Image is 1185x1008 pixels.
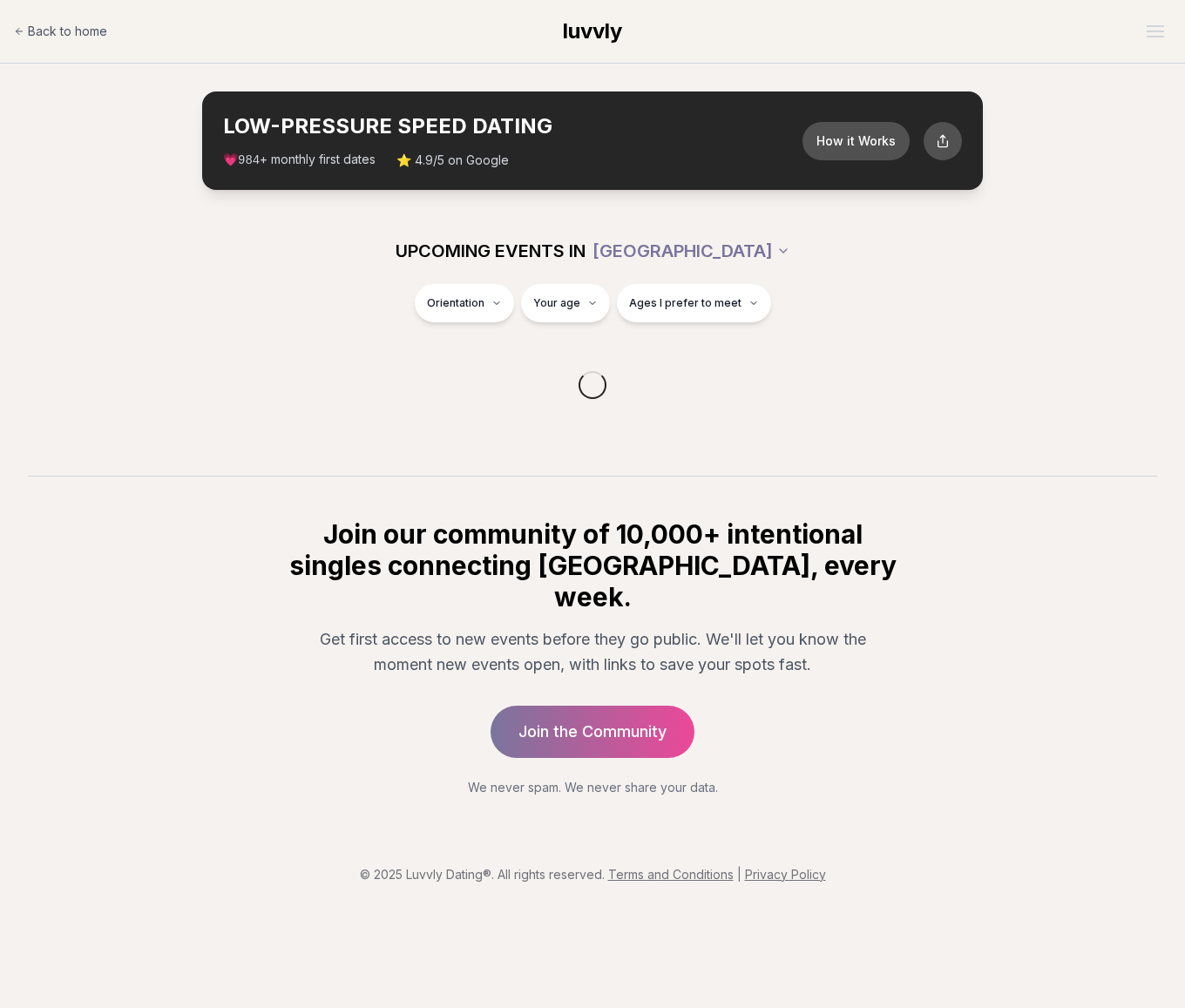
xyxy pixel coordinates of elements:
button: How it Works [802,122,910,160]
button: Your age [521,284,610,322]
span: 💗 + monthly first dates [223,151,376,169]
button: Ages I prefer to meet [617,284,771,322]
span: ⭐ 4.9/5 on Google [396,152,509,169]
span: Orientation [427,296,484,310]
span: UPCOMING EVENTS IN [396,239,586,263]
p: © 2025 Luvvly Dating®. All rights reserved. [14,866,1171,883]
span: | [737,867,741,882]
h2: Join our community of 10,000+ intentional singles connecting [GEOGRAPHIC_DATA], every week. [286,518,899,612]
a: Privacy Policy [745,867,826,882]
a: Back to home [14,14,107,49]
a: luvvly [563,17,622,45]
p: Get first access to new events before they go public. We'll let you know the moment new events op... [300,626,885,678]
p: We never spam. We never share your data. [286,779,899,796]
span: Ages I prefer to meet [629,296,741,310]
span: 984 [238,153,260,167]
a: Terms and Conditions [608,867,734,882]
h2: LOW-PRESSURE SPEED DATING [223,112,802,140]
button: Open menu [1140,18,1171,44]
a: Join the Community [491,706,694,758]
span: Back to home [28,23,107,40]
button: [GEOGRAPHIC_DATA] [592,232,790,270]
span: Your age [533,296,580,310]
button: Orientation [415,284,514,322]
span: luvvly [563,18,622,44]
